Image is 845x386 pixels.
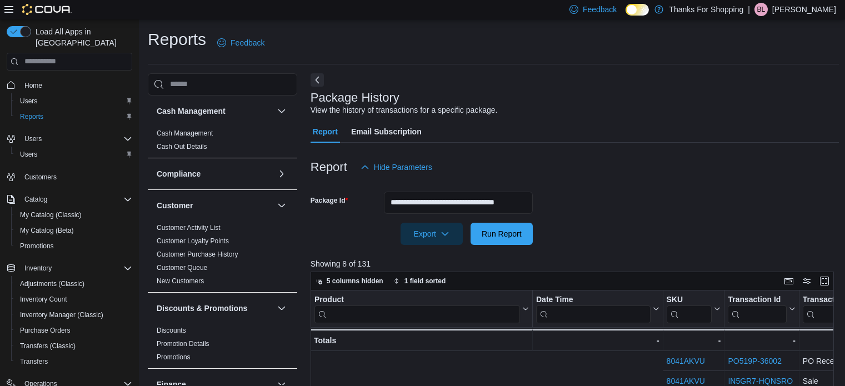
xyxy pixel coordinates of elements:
button: Product [314,294,529,323]
button: Compliance [275,167,288,181]
a: Purchase Orders [16,324,75,337]
button: My Catalog (Classic) [11,207,137,223]
span: Purchase Orders [16,324,132,337]
a: Inventory Manager (Classic) [16,308,108,322]
button: Next [311,73,324,87]
span: Customer Activity List [157,223,221,232]
a: My Catalog (Beta) [16,224,78,237]
button: My Catalog (Beta) [11,223,137,238]
button: Users [2,131,137,147]
span: Feedback [231,37,264,48]
span: Transfers [20,357,48,366]
button: Inventory [2,260,137,276]
div: Transaction Id [728,294,786,305]
h3: Customer [157,200,193,211]
div: Discounts & Promotions [148,324,297,368]
img: Cova [22,4,72,15]
h3: Package History [311,91,399,104]
h1: Reports [148,28,206,51]
span: Transfers (Classic) [20,342,76,350]
span: Discounts [157,326,186,335]
p: Thanks For Shopping [669,3,743,16]
span: Export [407,223,456,245]
button: Enter fullscreen [818,274,831,288]
button: Users [20,132,46,146]
div: Transaction Id URL [728,294,786,323]
a: 8041AKVU [666,357,704,365]
button: Promotions [11,238,137,254]
span: Promotions [16,239,132,253]
span: Email Subscription [351,121,422,143]
a: Transfers [16,355,52,368]
span: Run Report [482,228,522,239]
div: View the history of transactions for a specific package. [311,104,498,116]
button: Reports [11,109,137,124]
a: My Catalog (Classic) [16,208,86,222]
button: Customer [275,199,288,212]
span: Home [20,78,132,92]
a: Cash Out Details [157,143,207,151]
span: My Catalog (Beta) [16,224,132,237]
button: Customers [2,169,137,185]
button: Transfers (Classic) [11,338,137,354]
a: 8041AKVU [666,377,704,385]
span: Catalog [20,193,132,206]
span: Inventory [20,262,132,275]
span: Home [24,81,42,90]
button: Display options [800,274,813,288]
a: Users [16,148,42,161]
span: Customer Purchase History [157,250,238,259]
span: Promotions [20,242,54,250]
span: My Catalog (Classic) [20,210,82,219]
span: Hide Parameters [374,162,432,173]
span: Inventory Manager (Classic) [20,310,103,319]
p: [PERSON_NAME] [772,3,836,16]
button: Inventory Count [11,292,137,307]
a: Users [16,94,42,108]
span: Bl [757,3,766,16]
div: Date Time [536,294,651,323]
p: Showing 8 of 131 [311,258,839,269]
a: Customer Loyalty Points [157,237,229,245]
div: SKU [666,294,712,305]
span: Customer Loyalty Points [157,237,229,245]
a: Customers [20,171,61,184]
button: Discounts & Promotions [157,303,273,314]
h3: Report [311,161,347,174]
span: My Catalog (Classic) [16,208,132,222]
h3: Cash Management [157,106,226,117]
span: Feedback [583,4,617,15]
button: Compliance [157,168,273,179]
span: Users [16,94,132,108]
div: - [536,334,659,347]
h3: Compliance [157,168,201,179]
a: Feedback [213,32,269,54]
div: SKU URL [666,294,712,323]
span: Promotion Details [157,339,209,348]
button: Date Time [536,294,659,323]
span: My Catalog (Beta) [20,226,74,235]
span: Reports [16,110,132,123]
span: Cash Out Details [157,142,207,151]
label: Package Id [311,196,348,205]
h3: Discounts & Promotions [157,303,247,314]
span: Reports [20,112,43,121]
button: Hide Parameters [356,156,437,178]
span: Promotions [157,353,191,362]
span: Users [20,150,37,159]
div: Product [314,294,520,305]
a: Customer Queue [157,264,207,272]
a: Promotions [16,239,58,253]
button: Purchase Orders [11,323,137,338]
div: Cash Management [148,127,297,158]
span: Users [24,134,42,143]
span: Inventory Count [20,295,67,304]
button: 5 columns hidden [311,274,388,288]
p: | [748,3,750,16]
a: Inventory Count [16,293,72,306]
span: Users [16,148,132,161]
a: Customer Activity List [157,224,221,232]
button: Inventory [20,262,56,275]
span: Inventory Manager (Classic) [16,308,132,322]
span: Report [313,121,338,143]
